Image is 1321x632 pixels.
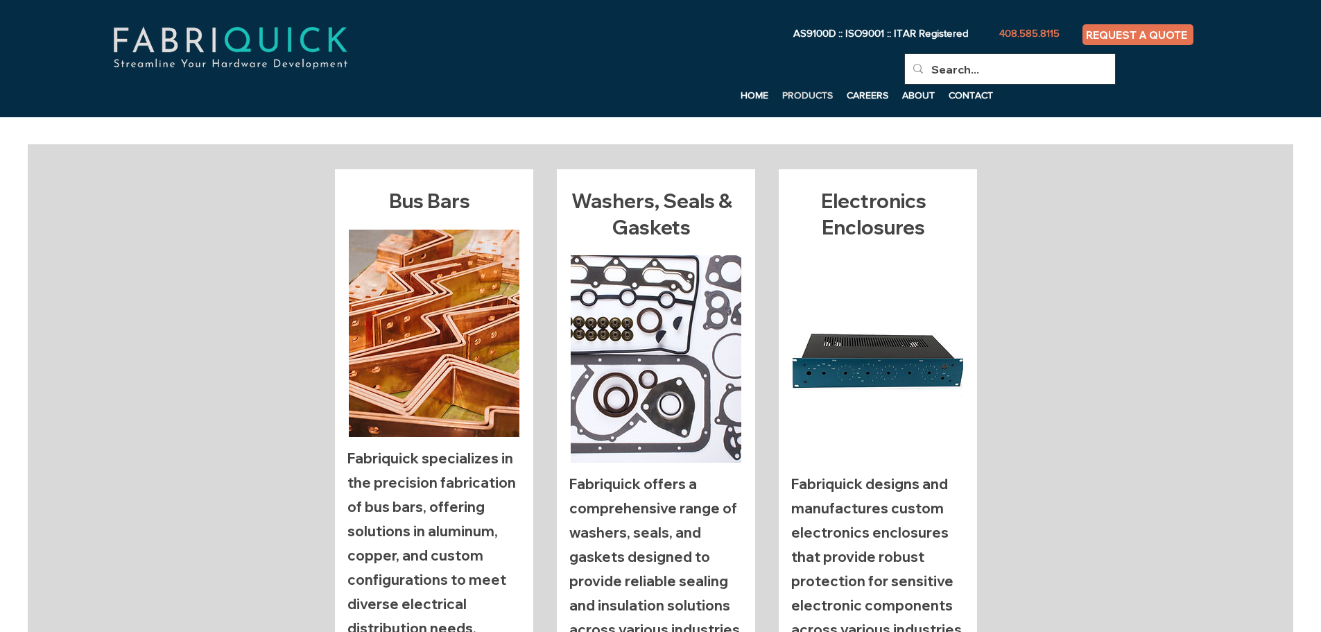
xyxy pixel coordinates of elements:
a: CONTACT [942,85,1001,105]
span: REQUEST A QUOTE [1086,28,1187,42]
a: PRODUCTS [775,85,840,105]
a: ABOUT [895,85,942,105]
a: CAREERS [840,85,895,105]
a: HOME [734,85,775,105]
img: fabriquick-logo-colors-adjusted.png [62,11,398,85]
a: REQUEST A QUOTE [1082,24,1193,45]
img: Electronics Enclosures [793,255,963,463]
nav: Site [517,85,1001,105]
span: AS9100D :: ISO9001 :: ITAR Registered [793,27,968,39]
span: 408.585.8115 [999,27,1060,39]
span: Electronics Enclosures [821,189,926,239]
span: Washers, Seals & Gaskets [571,189,732,239]
img: Bus Bars [349,230,519,437]
img: Washers, Seals & Gaskets [571,255,741,463]
input: Search... [931,54,1086,85]
span: Bus Bars [389,189,470,213]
